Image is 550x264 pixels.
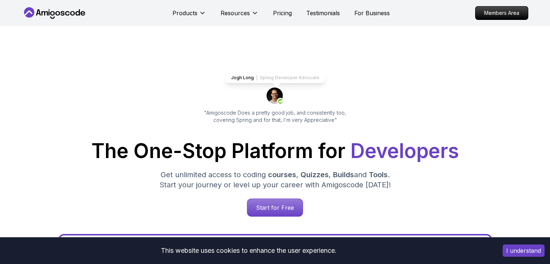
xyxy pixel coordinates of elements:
[333,170,354,179] span: Builds
[5,243,492,259] div: This website uses cookies to enhance the user experience.
[221,9,259,23] button: Resources
[154,170,397,190] p: Get unlimited access to coding , , and . Start your journey or level up your career with Amigosco...
[267,88,284,105] img: josh long
[354,9,390,17] a: For Business
[231,75,254,81] p: Jogh Long
[369,170,388,179] span: Tools
[247,199,303,217] a: Start for Free
[306,9,340,17] a: Testimonials
[350,139,459,163] span: Developers
[260,75,319,81] p: Spring Developer Advocate
[300,170,329,179] span: Quizzes
[273,9,292,17] a: Pricing
[194,109,356,124] p: "Amigoscode Does a pretty good job, and consistently too, covering Spring and for that, I'm very ...
[475,6,528,20] a: Members Area
[247,199,303,216] p: Start for Free
[268,170,296,179] span: courses
[503,244,545,257] button: Accept cookies
[172,9,206,23] button: Products
[172,9,197,17] p: Products
[476,7,528,20] p: Members Area
[221,9,250,17] p: Resources
[28,141,523,161] h1: The One-Stop Platform for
